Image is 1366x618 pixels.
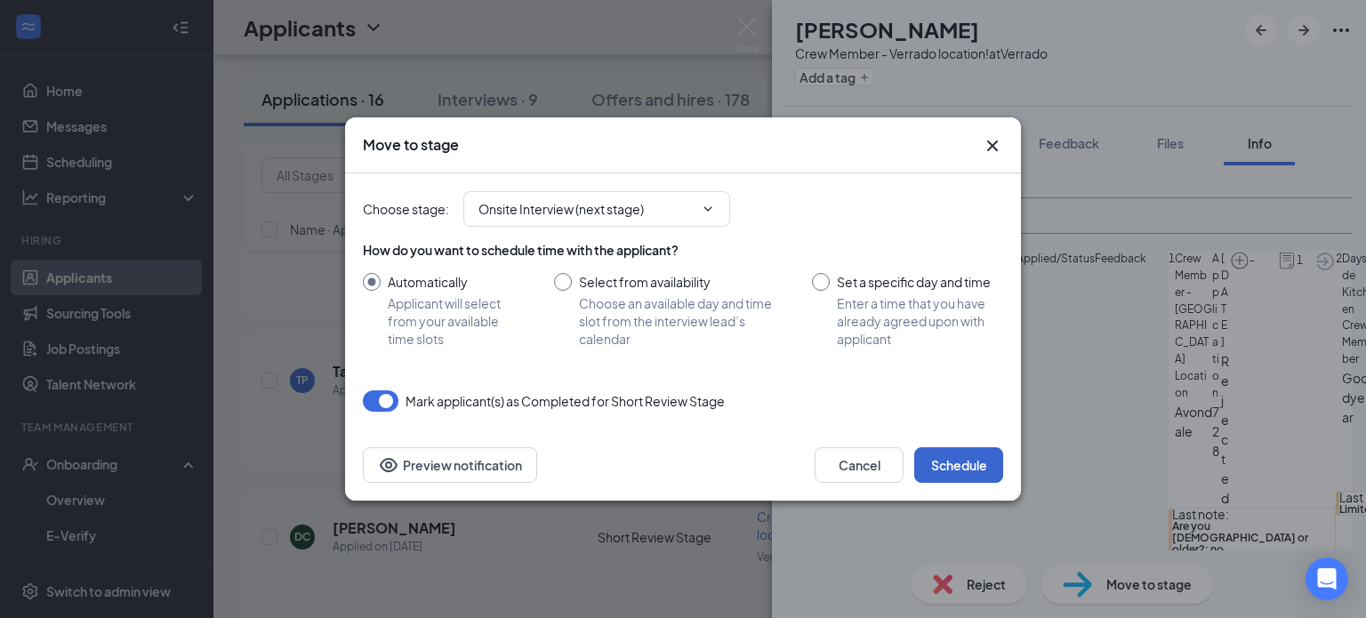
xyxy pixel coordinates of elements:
[406,390,725,412] span: Mark applicant(s) as Completed for Short Review Stage
[363,447,537,483] button: Preview notificationEye
[363,241,1003,259] div: How do you want to schedule time with the applicant?
[363,135,459,155] h3: Move to stage
[982,135,1003,157] svg: Cross
[1306,558,1348,600] div: Open Intercom Messenger
[982,135,1003,157] button: Close
[378,454,399,476] svg: Eye
[815,447,904,483] button: Cancel
[701,202,715,216] svg: ChevronDown
[914,447,1003,483] button: Schedule
[363,199,449,219] span: Choose stage :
